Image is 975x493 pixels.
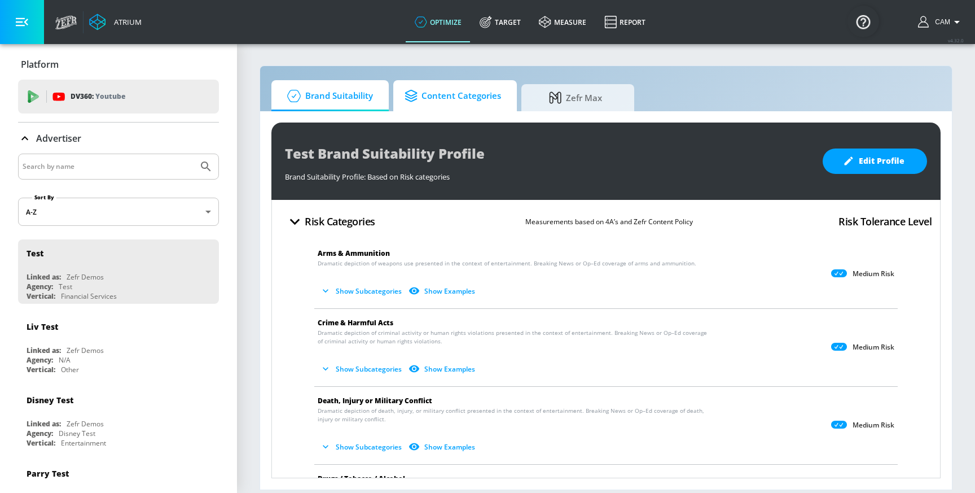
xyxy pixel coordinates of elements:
div: Disney TestLinked as:Zefr DemosAgency:Disney TestVertical:Entertainment [18,386,219,451]
div: DV360: Youtube [18,80,219,114]
div: Liv TestLinked as:Zefr DemosAgency:N/AVertical:Other [18,313,219,377]
div: Financial Services [61,291,117,301]
span: Dramatic depiction of death, injury, or military conflict presented in the context of entertainme... [318,407,709,424]
p: Youtube [95,90,125,102]
button: Show Examples [406,360,480,378]
span: Crime & Harmful Acts [318,318,393,328]
button: Show Examples [406,438,480,456]
div: Linked as: [27,419,61,429]
div: Brand Suitability Profile: Based on Risk categories [285,166,811,182]
span: Content Categories [405,82,501,110]
div: Zefr Demos [67,272,104,282]
div: Zefr Demos [67,346,104,355]
a: optimize [406,2,471,42]
div: TestLinked as:Zefr DemosAgency:TestVertical:Financial Services [18,239,219,304]
div: Parry Test [27,468,69,479]
span: Brand Suitability [283,82,373,110]
div: Test [59,282,72,291]
p: Platform [21,58,59,71]
p: Medium Risk [853,269,894,278]
input: Search by name [23,159,194,174]
button: Show Examples [406,282,480,300]
div: Vertical: [27,438,55,448]
div: Atrium [109,17,142,27]
div: Agency: [27,429,53,438]
a: Target [471,2,530,42]
button: Risk Categories [280,208,380,235]
span: Edit Profile [845,154,904,168]
div: Entertainment [61,438,106,448]
span: login as: cam.dublin@zefr.com [930,18,950,26]
a: Atrium [89,14,142,30]
div: Disney Test [59,429,95,438]
button: Edit Profile [823,149,927,174]
span: Arms & Ammunition [318,248,390,258]
div: Agency: [27,282,53,291]
label: Sort By [32,194,56,201]
h4: Risk Tolerance Level [838,213,932,229]
div: N/A [59,355,71,365]
div: Advertiser [18,123,219,154]
div: Platform [18,49,219,80]
span: Dramatic depiction of weapons use presented in the context of entertainment. Breaking News or Op–... [318,259,696,268]
span: Zefr Max [533,84,618,111]
div: Zefr Demos [67,419,104,429]
span: Dramatic depiction of criminal activity or human rights violations presented in the context of en... [318,329,709,346]
a: Report [595,2,655,42]
h4: Risk Categories [305,213,375,229]
div: A-Z [18,198,219,226]
a: measure [530,2,595,42]
div: Other [61,365,79,374]
div: Linked as: [27,272,61,282]
div: Disney Test [27,395,73,405]
div: Vertical: [27,291,55,301]
div: Liv Test [27,321,58,332]
p: Medium Risk [853,421,894,430]
button: Show Subcategories [318,438,406,456]
p: Advertiser [36,132,81,145]
p: Measurements based on 4A’s and Zefr Content Policy [525,216,693,228]
div: Agency: [27,355,53,365]
div: Test [27,248,43,259]
span: Drugs / Tobacco / Alcohol [318,474,405,483]
button: Show Subcategories [318,282,406,300]
p: DV360: [71,90,125,103]
div: Linked as: [27,346,61,355]
span: Death, Injury or Military Conflict [318,396,432,405]
button: Show Subcategories [318,360,406,378]
button: Open Resource Center [847,6,879,37]
p: Medium Risk [853,343,894,352]
button: Cam [918,15,964,29]
div: Vertical: [27,365,55,374]
span: v 4.32.0 [948,37,964,43]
